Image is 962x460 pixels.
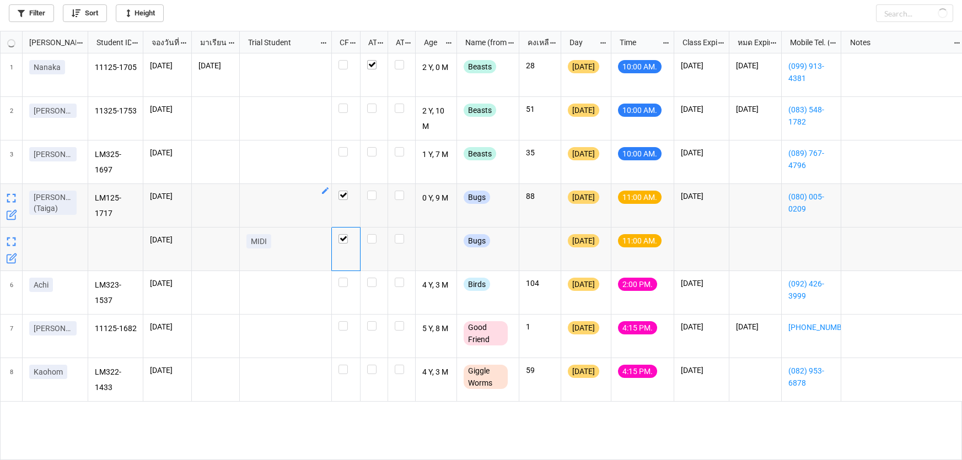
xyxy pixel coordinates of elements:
[95,191,137,220] p: LM125-1717
[23,36,76,48] div: [PERSON_NAME] Name
[676,36,717,48] div: Class Expiration
[526,278,554,289] p: 104
[613,36,662,48] div: Time
[9,4,54,22] a: Filter
[681,147,722,158] p: [DATE]
[788,365,834,389] a: (082) 953-6878
[417,36,445,48] div: Age
[464,60,496,73] div: Beasts
[333,36,349,48] div: CF
[464,104,496,117] div: Beasts
[736,321,775,332] p: [DATE]
[681,60,722,71] p: [DATE]
[95,104,137,119] p: 11325-1753
[783,36,829,48] div: Mobile Tel. (from Nick Name)
[843,36,954,48] div: Notes
[150,147,185,158] p: [DATE]
[464,234,490,247] div: Bugs
[568,147,599,160] div: [DATE]
[34,279,49,290] p: Achi
[63,4,107,22] a: Sort
[422,60,450,75] p: 2 Y, 0 M
[788,278,834,302] a: (092) 426-3999
[788,191,834,215] a: (080) 005-0209
[526,321,554,332] p: 1
[95,321,137,337] p: 11125-1682
[681,191,722,202] p: [DATE]
[464,147,496,160] div: Beasts
[568,365,599,378] div: [DATE]
[34,366,63,377] p: Kaohom
[1,31,88,53] div: grid
[10,358,13,401] span: 8
[681,365,722,376] p: [DATE]
[10,140,13,183] span: 3
[194,36,228,48] div: มาเรียน
[251,236,267,247] p: MIDI
[526,60,554,71] p: 28
[90,36,131,48] div: Student ID (from [PERSON_NAME] Name)
[10,97,13,140] span: 2
[563,36,599,48] div: Day
[34,149,72,160] p: [PERSON_NAME]
[681,321,722,332] p: [DATE]
[422,278,450,293] p: 4 Y, 3 M
[681,278,722,289] p: [DATE]
[116,4,164,22] a: Height
[568,234,599,247] div: [DATE]
[568,321,599,334] div: [DATE]
[241,36,319,48] div: Trial Student
[736,60,775,71] p: [DATE]
[788,60,834,84] a: (099) 913-4381
[526,147,554,158] p: 35
[526,104,554,115] p: 51
[464,191,490,204] div: Bugs
[568,278,599,291] div: [DATE]
[618,278,657,291] div: 2:00 PM.
[422,321,450,337] p: 5 Y, 8 M
[150,191,185,202] p: [DATE]
[526,365,554,376] p: 59
[464,278,490,291] div: Birds
[464,321,508,345] div: Good Friend
[788,147,834,171] a: (089) 767-4796
[876,4,953,22] input: Search...
[95,365,137,394] p: LM322-1433
[10,271,13,314] span: 6
[618,191,662,204] div: 11:00 AM.
[459,36,507,48] div: Name (from Class)
[788,104,834,128] a: (083) 548-1782
[95,278,137,307] p: LM323-1537
[150,234,185,245] p: [DATE]
[10,315,13,358] span: 7
[568,191,599,204] div: [DATE]
[34,105,72,116] p: [PERSON_NAME]
[150,104,185,115] p: [DATE]
[422,365,450,380] p: 4 Y, 3 M
[618,365,657,378] div: 4:15 PM.
[618,104,662,117] div: 10:00 AM.
[568,104,599,117] div: [DATE]
[34,192,72,214] p: [PERSON_NAME] (Taiga)
[526,191,554,202] p: 88
[568,60,599,73] div: [DATE]
[681,104,722,115] p: [DATE]
[788,321,834,333] a: [PHONE_NUMBER]
[145,36,180,48] div: จองวันที่
[422,191,450,206] p: 0 Y, 9 M
[464,365,508,389] div: Giggle Worms
[95,60,137,75] p: 11125-1705
[422,147,450,163] p: 1 Y, 7 M
[521,36,550,48] div: คงเหลือ (from Nick Name)
[10,53,13,96] span: 1
[95,147,137,177] p: LM325-1697
[150,60,185,71] p: [DATE]
[422,104,450,133] p: 2 Y, 10 M
[389,36,405,48] div: ATK
[736,104,775,115] p: [DATE]
[34,62,61,73] p: Nanaka
[731,36,770,48] div: หมด Expired date (from [PERSON_NAME] Name)
[34,323,72,334] p: [PERSON_NAME]
[150,365,185,376] p: [DATE]
[150,278,185,289] p: [DATE]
